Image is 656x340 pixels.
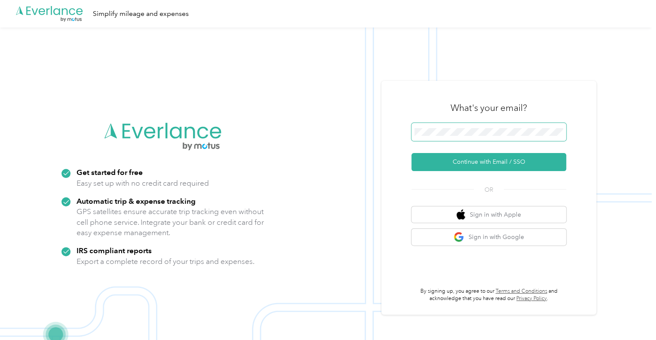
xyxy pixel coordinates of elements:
span: OR [474,185,504,194]
strong: Automatic trip & expense tracking [77,196,196,205]
button: apple logoSign in with Apple [411,206,566,223]
button: Continue with Email / SSO [411,153,566,171]
p: Easy set up with no credit card required [77,178,209,189]
a: Privacy Policy [516,295,547,302]
strong: IRS compliant reports [77,246,152,255]
img: apple logo [457,209,465,220]
img: google logo [454,232,464,242]
div: Simplify mileage and expenses [93,9,189,19]
h3: What's your email? [451,102,527,114]
a: Terms and Conditions [496,288,547,294]
p: By signing up, you agree to our and acknowledge that you have read our . [411,288,566,303]
p: GPS satellites ensure accurate trip tracking even without cell phone service. Integrate your bank... [77,206,264,238]
strong: Get started for free [77,168,143,177]
button: google logoSign in with Google [411,229,566,245]
p: Export a complete record of your trips and expenses. [77,256,254,267]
